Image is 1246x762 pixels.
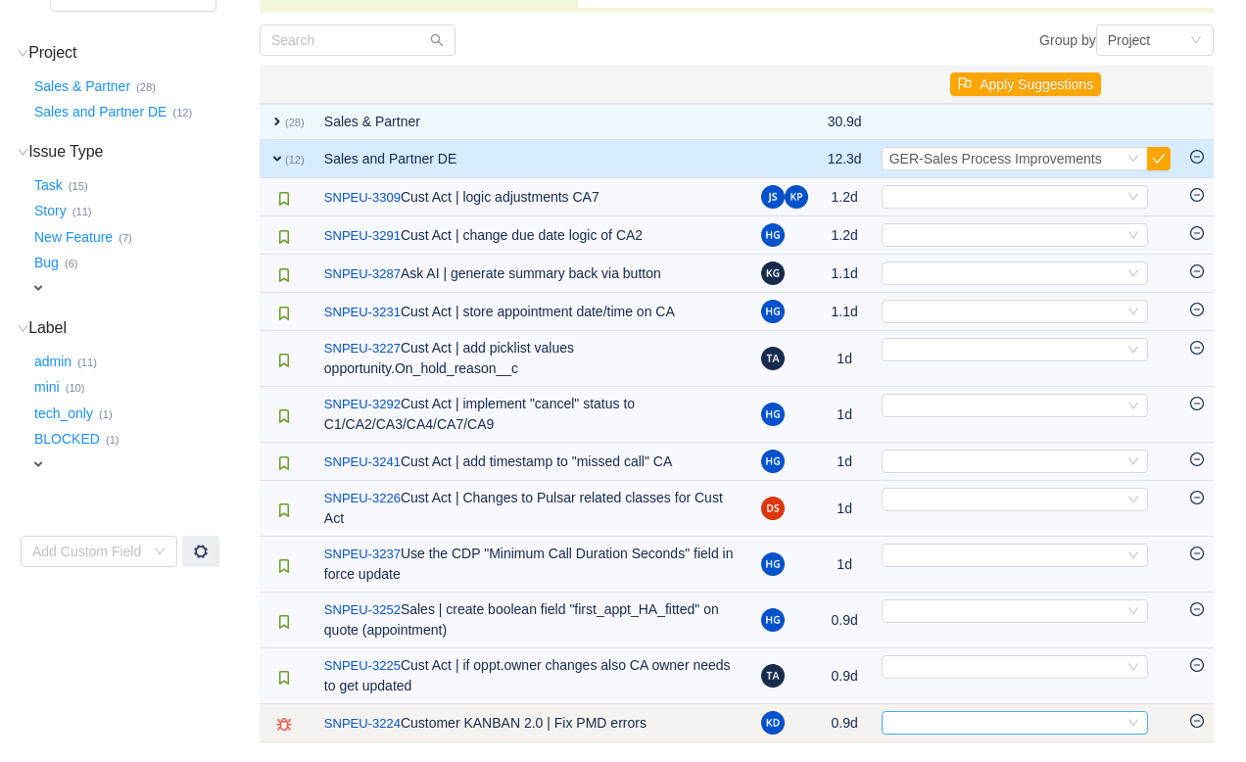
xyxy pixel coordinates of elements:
button: admin [30,346,77,377]
i: icon: down [1127,494,1139,507]
td: Customer KANBAN 2.0 | Fix PMD errors [314,704,751,742]
a: SNPEU-3237 [324,545,401,564]
img: 10315 [276,353,292,368]
small: (10) [66,382,85,394]
small: (15) [69,180,88,192]
td: 1.1d [818,293,872,331]
a: SNPEU-3287 [324,264,401,284]
td: 1d [818,481,872,537]
i: icon: search [430,33,444,47]
div: Group by [737,24,1214,56]
span: expand [269,151,285,167]
small: (11) [72,206,92,217]
td: 1.1d [818,255,872,293]
button: Sales & Partner [30,71,136,102]
i: icon: down [18,147,28,158]
small: (6) [65,258,78,269]
td: Sales and Partner DE [314,140,751,178]
a: SNPEU-3241 [324,452,401,472]
a: SNPEU-3227 [324,339,401,358]
button: Story [30,196,72,227]
img: 10315 [276,558,292,574]
img: 10315 [276,191,292,207]
a: SNPEU-3291 [324,226,401,246]
img: 10315 [276,614,292,630]
img: JS [761,185,785,209]
a: SNPEU-3231 [324,303,401,322]
td: Cust Act | if oppt.owner changes also CA owner needs to get updated [314,648,751,704]
img: HG [761,450,785,473]
i: icon: down [18,323,28,334]
small: (28) [285,117,305,128]
button: BLOCKED [30,424,106,455]
td: Sales & Partner [314,104,751,140]
small: (28) [136,81,156,93]
i: icon: down [1190,34,1202,48]
img: HG [761,300,785,323]
i: icon: minus-circle [1190,150,1204,164]
td: Ask AI | generate summary back via button [314,255,751,293]
input: Search [260,24,455,56]
img: 10303 [276,717,292,733]
button: New Feature [30,221,119,253]
img: 10315 [276,306,292,321]
img: HG [761,552,785,576]
i: icon: minus-circle [1190,226,1204,240]
i: icon: minus-circle [1190,264,1204,278]
img: 10315 [276,229,292,245]
a: SNPEU-3252 [324,600,401,620]
td: Use the CDP "Minimum Call Duration Seconds" field in force update [314,537,751,593]
td: 0.9d [818,704,872,742]
button: icon: flagApply Suggestions [950,72,1101,96]
td: Cust Act | change due date logic of CA2 [314,216,751,255]
i: icon: down [1127,153,1139,167]
img: TA [761,347,785,370]
button: icon: check [1147,147,1171,170]
i: icon: down [1127,191,1139,205]
a: SNPEU-3226 [324,489,401,508]
img: 10315 [276,455,292,471]
i: icon: minus-circle [1190,491,1204,504]
td: Cust Act | Changes to Pulsar related classes for Cust Act [314,481,751,537]
i: icon: down [1127,344,1139,357]
i: icon: minus-circle [1190,397,1204,410]
img: KD [761,711,785,735]
img: KG [761,262,785,285]
img: 10315 [276,408,292,424]
h3: Project [30,43,258,63]
span: GER-Sales Process Improvements [889,151,1102,167]
a: SNPEU-3224 [324,714,401,734]
small: (12) [172,107,192,119]
i: icon: down [1127,306,1139,319]
a: SNPEU-3225 [324,656,401,676]
i: icon: down [1127,267,1139,281]
i: icon: down [1127,605,1139,619]
small: (7) [119,232,132,244]
small: (11) [77,357,97,368]
td: 1d [818,387,872,443]
span: expand [30,456,46,472]
td: Sales | create boolean field "first_appt_HA_fitted" on quote (appointment) [314,593,751,648]
i: icon: down [154,546,166,559]
h3: Issue Type [30,142,258,162]
i: icon: minus-circle [1190,714,1204,728]
button: mini [30,372,66,404]
i: icon: down [1127,549,1139,563]
img: DS [761,497,785,520]
img: 10315 [276,267,292,283]
img: HG [761,223,785,247]
i: icon: down [1127,400,1139,413]
td: Cust Act | logic adjustments CA7 [314,178,751,216]
i: icon: down [1127,661,1139,675]
small: (1) [106,434,120,446]
button: Sales and Partner DE [30,97,172,128]
td: 1.2d [818,178,872,216]
i: icon: minus-circle [1190,452,1204,466]
i: icon: down [1127,229,1139,243]
td: Cust Act | store appointment date/time on CA [314,293,751,331]
i: icon: down [1127,455,1139,469]
small: (1) [99,408,113,420]
span: expand [269,114,285,129]
button: tech_only [30,398,99,429]
td: 1.2d [818,216,872,255]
